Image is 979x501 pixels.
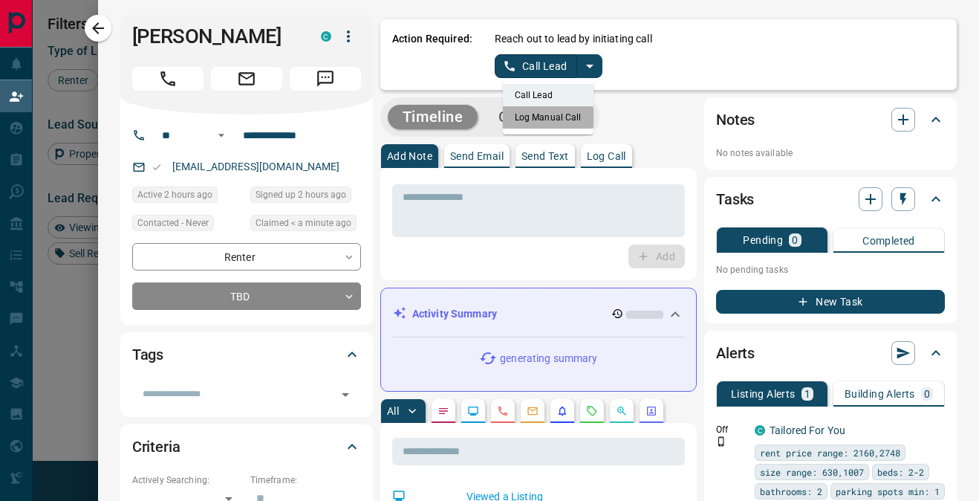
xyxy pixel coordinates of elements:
[335,384,356,405] button: Open
[412,306,497,322] p: Activity Summary
[211,67,282,91] span: Email
[393,300,684,328] div: Activity Summary
[212,126,230,144] button: Open
[495,54,577,78] button: Call Lead
[495,31,652,47] p: Reach out to lead by initiating call
[503,106,593,129] li: Log Manual Call
[132,282,361,310] div: TBD
[731,389,796,399] p: Listing Alerts
[438,405,449,417] svg: Notes
[503,84,593,106] li: Call Lead
[467,405,479,417] svg: Lead Browsing Activity
[770,424,845,436] a: Tailored For You
[250,473,361,487] p: Timeframe:
[586,405,598,417] svg: Requests
[760,445,900,460] span: rent price range: 2160,2748
[521,151,569,161] p: Send Text
[132,429,361,465] div: Criteria
[497,405,509,417] svg: Calls
[132,243,361,271] div: Renter
[755,425,765,436] div: condos.ca
[836,484,940,499] span: parking spots min: 1
[172,161,340,172] a: [EMAIL_ADDRESS][DOMAIN_NAME]
[132,337,361,372] div: Tags
[450,151,504,161] p: Send Email
[321,31,331,42] div: condos.ca
[587,151,626,161] p: Log Call
[716,181,945,217] div: Tasks
[616,405,628,417] svg: Opportunities
[743,235,783,245] p: Pending
[716,436,726,447] svg: Push Notification Only
[716,290,945,314] button: New Task
[250,187,361,207] div: Wed Oct 15 2025
[250,215,361,236] div: Wed Oct 15 2025
[716,187,754,211] h2: Tasks
[716,335,945,371] div: Alerts
[500,351,597,366] p: generating summary
[760,484,822,499] span: bathrooms: 2
[716,341,755,365] h2: Alerts
[137,187,212,202] span: Active 2 hours ago
[527,405,539,417] svg: Emails
[495,54,602,78] div: split button
[152,162,162,172] svg: Email Valid
[716,108,755,132] h2: Notes
[132,67,204,91] span: Call
[290,67,361,91] span: Message
[132,435,180,459] h2: Criteria
[256,216,351,230] span: Claimed < a minute ago
[137,216,209,230] span: Contacted - Never
[556,405,568,417] svg: Listing Alerts
[388,105,478,129] button: Timeline
[387,151,432,161] p: Add Note
[484,105,591,129] button: Campaigns
[924,389,930,399] p: 0
[877,465,924,479] span: beds: 2-2
[804,389,810,399] p: 1
[716,146,945,160] p: No notes available
[645,405,657,417] svg: Agent Actions
[862,236,915,246] p: Completed
[792,235,798,245] p: 0
[760,465,864,479] span: size range: 630,1007
[132,25,299,48] h1: [PERSON_NAME]
[845,389,915,399] p: Building Alerts
[132,473,243,487] p: Actively Searching:
[716,423,746,436] p: Off
[132,343,163,366] h2: Tags
[716,259,945,281] p: No pending tasks
[392,31,472,78] p: Action Required:
[387,406,399,416] p: All
[256,187,346,202] span: Signed up 2 hours ago
[132,187,243,207] div: Wed Oct 15 2025
[716,102,945,138] div: Notes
